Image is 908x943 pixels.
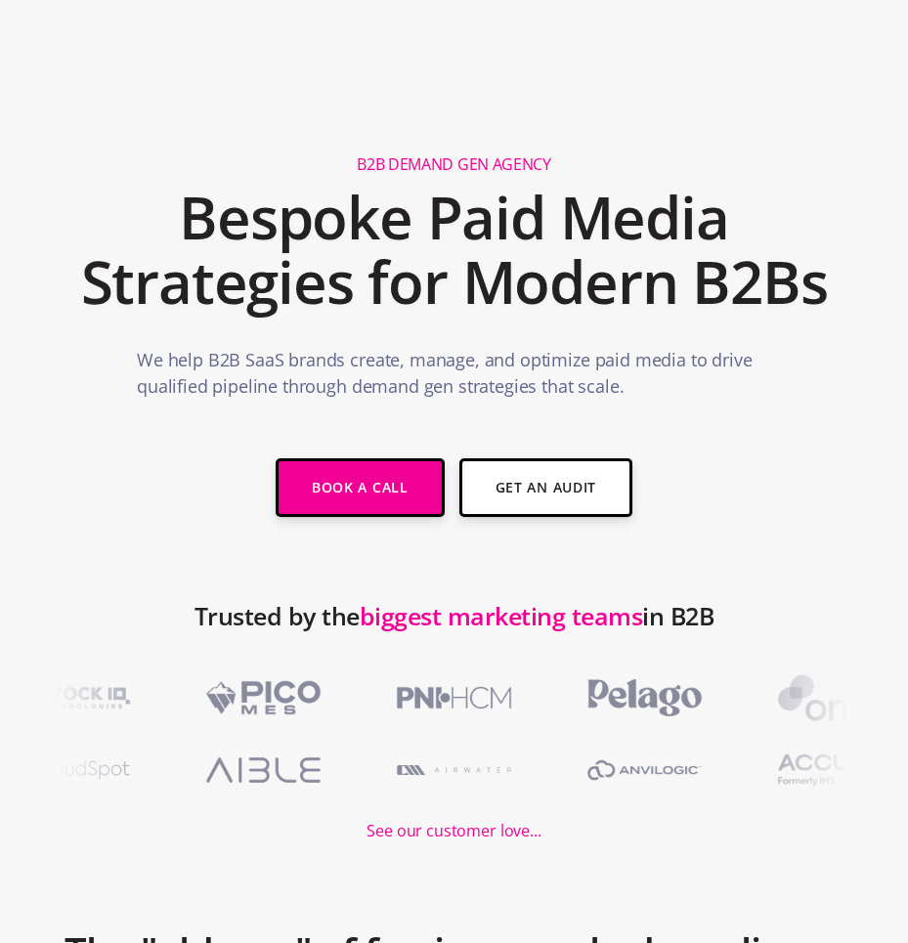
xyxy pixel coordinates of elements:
[367,818,540,844] div: See our customer love...
[459,458,632,517] a: Get An Audit
[78,185,830,314] h2: Bespoke Paid Media Strategies for Modern B2Bs
[188,742,359,798] img: Aible
[378,742,549,798] img: A1RWATER
[195,591,714,669] h2: Trusted by the in B2B
[810,849,908,943] iframe: Chat Widget
[357,154,550,175] h1: B2B Demand Gen Agency
[168,669,339,726] img: Pico MES
[276,458,445,517] a: Book a Call
[137,347,771,409] p: We help B2B SaaS brands create, manage, and optimize paid media to drive qualified pipeline throu...
[549,669,720,726] img: PelagoHealth
[359,669,530,726] img: PNI
[367,798,540,844] a: See our customer love...
[569,742,740,798] img: Anvilogic
[360,599,643,632] span: biggest marketing teams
